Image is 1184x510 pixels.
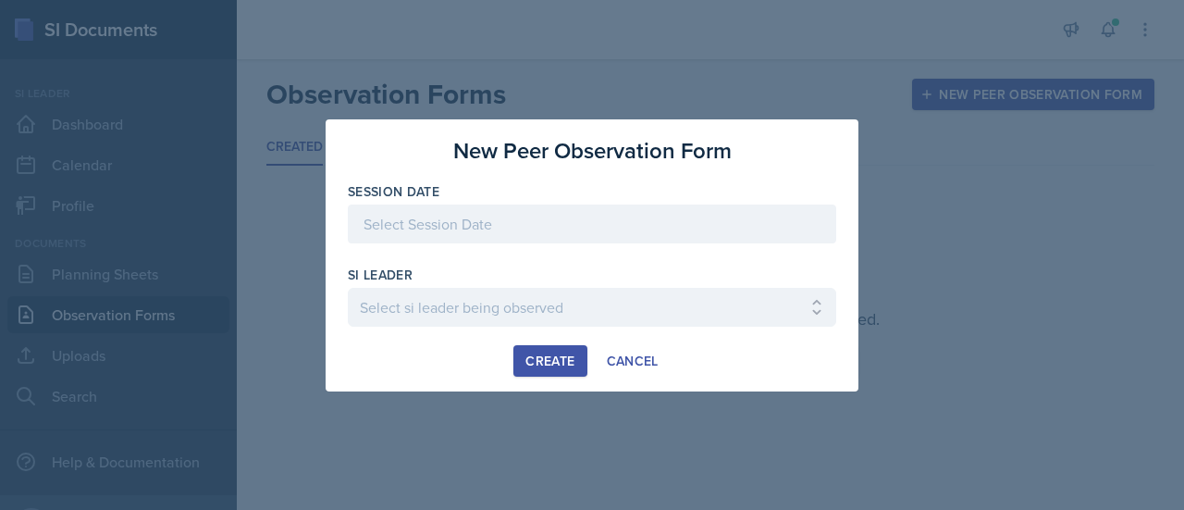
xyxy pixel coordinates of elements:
div: Cancel [607,354,659,368]
button: Create [513,345,586,377]
h3: New Peer Observation Form [453,134,732,168]
label: Session Date [348,182,439,201]
label: si leader [348,266,413,284]
div: Create [525,354,574,368]
button: Cancel [595,345,671,377]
